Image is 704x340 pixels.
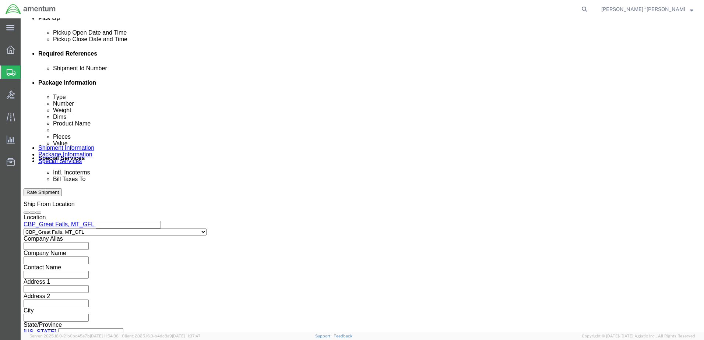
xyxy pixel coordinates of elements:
[334,334,352,338] a: Feedback
[5,4,56,15] img: logo
[172,334,201,338] span: [DATE] 11:37:47
[122,334,201,338] span: Client: 2025.16.0-b4dc8a9
[582,333,695,339] span: Copyright © [DATE]-[DATE] Agistix Inc., All Rights Reserved
[601,5,694,14] button: [PERSON_NAME] “[PERSON_NAME]” [PERSON_NAME]
[29,334,119,338] span: Server: 2025.16.0-21b0bc45e7b
[90,334,119,338] span: [DATE] 11:54:36
[21,18,704,332] iframe: FS Legacy Container
[601,5,685,13] span: Courtney “Levi” Rabel
[315,334,334,338] a: Support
